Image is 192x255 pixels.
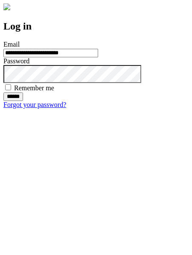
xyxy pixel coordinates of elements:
[3,101,66,108] a: Forgot your password?
[3,3,10,10] img: logo-4e3dc11c47720685a147b03b5a06dd966a58ff35d612b21f08c02c0306f2b779.png
[14,84,54,92] label: Remember me
[3,21,189,32] h2: Log in
[3,41,20,48] label: Email
[3,57,29,65] label: Password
